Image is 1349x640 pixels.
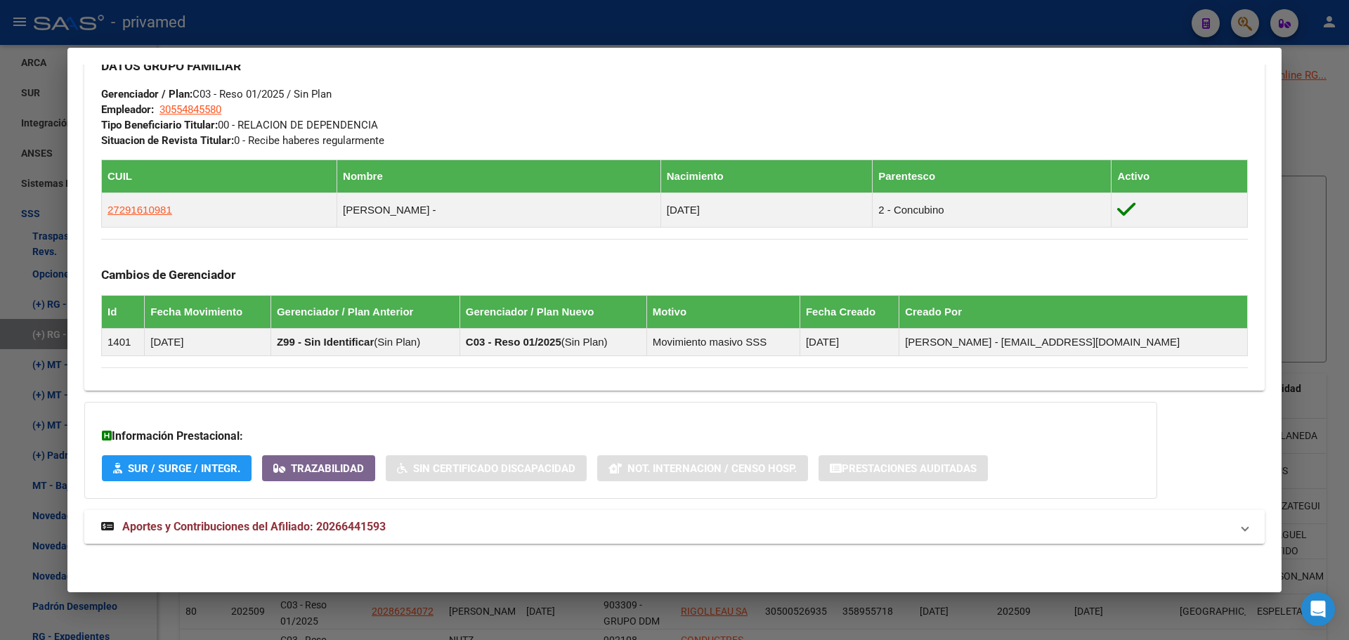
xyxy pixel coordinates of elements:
span: Prestaciones Auditadas [842,462,977,475]
span: Trazabilidad [291,462,364,475]
mat-expansion-panel-header: Aportes y Contribuciones del Afiliado: 20266441593 [84,510,1265,544]
td: [DATE] [660,192,872,227]
button: Sin Certificado Discapacidad [386,455,587,481]
h3: Información Prestacional: [102,428,1140,445]
th: Fecha Creado [800,295,899,328]
span: 30554845580 [159,103,221,116]
td: [DATE] [800,328,899,355]
th: Creado Por [899,295,1248,328]
h3: Cambios de Gerenciador [101,267,1248,282]
th: Id [102,295,145,328]
strong: Empleador: [101,103,154,116]
span: 0 - Recibe haberes regularmente [101,134,384,147]
span: C03 - Reso 01/2025 / Sin Plan [101,88,332,100]
h3: DATOS GRUPO FAMILIAR [101,58,1248,74]
td: [PERSON_NAME] - [EMAIL_ADDRESS][DOMAIN_NAME] [899,328,1248,355]
th: Nombre [337,159,661,192]
td: ( ) [460,328,646,355]
strong: Gerenciador / Plan: [101,88,193,100]
td: Movimiento masivo SSS [646,328,800,355]
span: Not. Internacion / Censo Hosp. [627,462,797,475]
td: 2 - Concubino [873,192,1112,227]
th: Parentesco [873,159,1112,192]
div: Open Intercom Messenger [1301,592,1335,626]
span: Sin Plan [377,336,417,348]
th: Activo [1112,159,1248,192]
th: CUIL [102,159,337,192]
button: Trazabilidad [262,455,375,481]
strong: Tipo Beneficiario Titular: [101,119,218,131]
span: Sin Certificado Discapacidad [413,462,575,475]
th: Motivo [646,295,800,328]
th: Nacimiento [660,159,872,192]
td: 1401 [102,328,145,355]
button: Not. Internacion / Censo Hosp. [597,455,808,481]
span: Aportes y Contribuciones del Afiliado: 20266441593 [122,520,386,533]
button: Prestaciones Auditadas [819,455,988,481]
span: 00 - RELACION DE DEPENDENCIA [101,119,378,131]
span: SUR / SURGE / INTEGR. [128,462,240,475]
th: Gerenciador / Plan Nuevo [460,295,646,328]
span: Sin Plan [565,336,604,348]
button: SUR / SURGE / INTEGR. [102,455,252,481]
th: Fecha Movimiento [145,295,271,328]
td: [PERSON_NAME] - [337,192,661,227]
th: Gerenciador / Plan Anterior [271,295,460,328]
strong: Z99 - Sin Identificar [277,336,374,348]
td: [DATE] [145,328,271,355]
strong: C03 - Reso 01/2025 [466,336,561,348]
strong: Situacion de Revista Titular: [101,134,234,147]
span: 27291610981 [107,204,172,216]
td: ( ) [271,328,460,355]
